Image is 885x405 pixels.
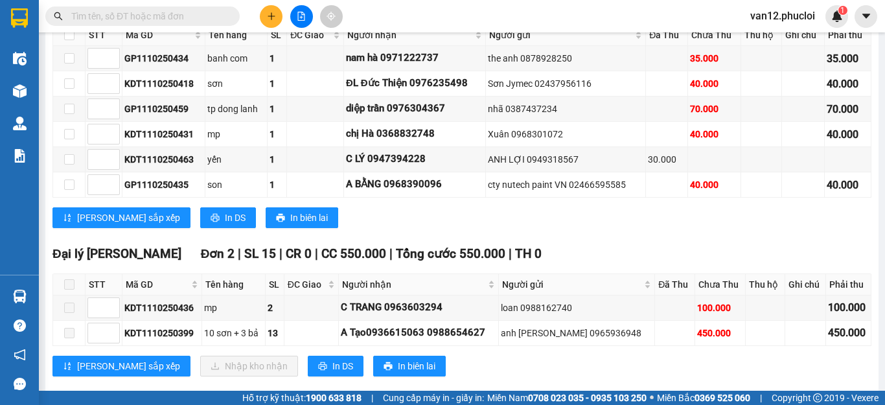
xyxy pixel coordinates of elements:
[318,362,327,372] span: printer
[688,25,741,46] th: Chưa Thu
[276,213,285,224] span: printer
[855,5,877,28] button: caret-down
[831,10,843,22] img: icon-new-feature
[71,9,224,23] input: Tìm tên, số ĐT hoặc mã đơn
[690,127,739,141] div: 40.000
[63,362,72,372] span: sort-ascending
[267,12,276,21] span: plus
[52,356,190,376] button: sort-ascending[PERSON_NAME] sắp xếp
[346,177,483,192] div: A BẰNG 0968390096
[122,122,205,147] td: KDT1110250431
[124,102,203,116] div: GP1110250459
[741,25,782,46] th: Thu hộ
[268,301,282,315] div: 2
[242,391,362,405] span: Hỗ trợ kỹ thuật:
[286,246,312,261] span: CR 0
[268,25,287,46] th: SL
[346,126,483,142] div: chị Hà 0368832748
[740,8,825,24] span: van12.phucloi
[13,117,27,130] img: warehouse-icon
[371,391,373,405] span: |
[260,5,282,28] button: plus
[207,127,265,141] div: mp
[690,102,739,116] div: 70.000
[827,76,869,92] div: 40.000
[77,359,180,373] span: [PERSON_NAME] sắp xếp
[77,211,180,225] span: [PERSON_NAME] sắp xếp
[827,101,869,117] div: 70.000
[207,102,265,116] div: tp dong lanh
[200,356,298,376] button: downloadNhập kho nhận
[124,326,200,340] div: KDT1110250399
[320,5,343,28] button: aim
[288,277,325,292] span: ĐC Giao
[347,28,472,42] span: Người nhận
[270,178,284,192] div: 1
[270,51,284,65] div: 1
[690,178,739,192] div: 40.000
[225,211,246,225] span: In DS
[270,102,284,116] div: 1
[826,274,871,295] th: Phải thu
[13,52,27,65] img: warehouse-icon
[244,246,276,261] span: SL 15
[207,178,265,192] div: son
[648,152,685,167] div: 30.000
[315,246,318,261] span: |
[14,378,26,390] span: message
[341,325,497,341] div: A Tạo0936615063 0988654627
[122,46,205,71] td: GP1110250434
[204,326,263,340] div: 10 sơn + 3 bả
[14,319,26,332] span: question-circle
[11,8,28,28] img: logo-vxr
[297,12,306,21] span: file-add
[509,246,512,261] span: |
[827,51,869,67] div: 35.000
[207,76,265,91] div: sơn
[321,246,386,261] span: CC 550.000
[515,246,542,261] span: TH 0
[827,177,869,193] div: 40.000
[827,126,869,143] div: 40.000
[528,393,647,403] strong: 0708 023 035 - 0935 103 250
[238,246,241,261] span: |
[200,207,256,228] button: printerIn DS
[346,76,483,91] div: ĐL Đức Thiện 0976235498
[695,274,746,295] th: Chưa Thu
[342,277,486,292] span: Người nhận
[488,152,643,167] div: ANH LỢI 0949318567
[488,51,643,65] div: the anh 0878928250
[201,246,235,261] span: Đơn 2
[697,301,744,315] div: 100.000
[270,76,284,91] div: 1
[695,393,750,403] strong: 0369 525 060
[782,25,825,46] th: Ghi chú
[266,207,338,228] button: printerIn biên lai
[211,213,220,224] span: printer
[290,211,328,225] span: In biên lai
[124,152,203,167] div: KDT1110250463
[332,359,353,373] span: In DS
[501,301,652,315] div: loan 0988162740
[54,12,63,21] span: search
[383,391,484,405] span: Cung cấp máy in - giấy in:
[346,101,483,117] div: diệp trần 0976304367
[122,295,202,321] td: KDT1110250436
[697,326,744,340] div: 450.000
[122,97,205,122] td: GP1110250459
[13,149,27,163] img: solution-icon
[270,127,284,141] div: 1
[270,152,284,167] div: 1
[202,274,266,295] th: Tên hàng
[207,152,265,167] div: yến
[290,5,313,28] button: file-add
[346,152,483,167] div: C LÝ 0947394228
[122,71,205,97] td: KDT1110250418
[308,356,363,376] button: printerIn DS
[389,246,393,261] span: |
[487,391,647,405] span: Miền Nam
[785,274,826,295] th: Ghi chú
[657,391,750,405] span: Miền Bắc
[840,6,845,15] span: 1
[346,51,483,66] div: nam hà 0971222737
